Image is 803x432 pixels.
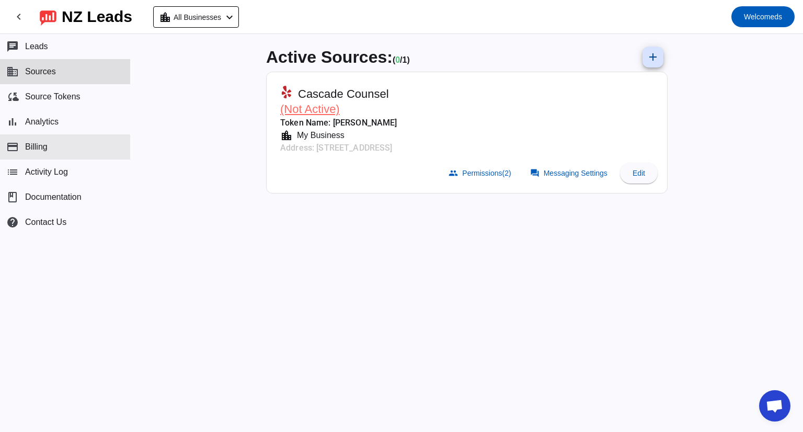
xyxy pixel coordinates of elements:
[153,6,239,28] button: All Businesses
[462,169,511,177] span: Permissions
[25,117,59,127] span: Analytics
[544,169,607,177] span: Messaging Settings
[393,55,395,64] span: (
[6,141,19,153] mat-icon: payment
[280,117,397,129] mat-card-subtitle: Token Name: [PERSON_NAME]
[293,129,345,142] div: My Business
[403,55,410,64] span: Total
[13,10,25,23] mat-icon: chevron_left
[633,169,645,177] span: Edit
[6,216,19,229] mat-icon: help
[298,87,389,101] span: Cascade Counsel
[744,9,782,24] span: ds
[25,218,66,227] span: Contact Us
[731,6,795,27] button: Welcomeds
[647,51,659,63] mat-icon: add
[280,142,397,154] mat-card-subtitle: Address: [STREET_ADDRESS]
[174,10,221,25] span: All Businesses
[530,168,540,178] mat-icon: forum
[25,192,82,202] span: Documentation
[6,116,19,128] mat-icon: bar_chart
[62,9,132,24] div: NZ Leads
[6,40,19,53] mat-icon: chat
[449,168,458,178] mat-icon: group
[6,166,19,178] mat-icon: list
[620,163,658,184] button: Edit
[40,8,56,26] img: logo
[6,90,19,103] mat-icon: cloud_sync
[759,390,790,422] div: Open chat
[744,13,774,21] span: Welcome
[400,55,402,64] span: /
[280,103,340,116] span: (Not Active)
[159,11,171,24] mat-icon: location_city
[6,191,19,203] span: book
[25,142,48,152] span: Billing
[25,67,56,76] span: Sources
[223,11,236,24] mat-icon: chevron_left
[395,55,400,64] span: Working
[25,167,68,177] span: Activity Log
[6,65,19,78] mat-icon: business
[280,129,293,142] mat-icon: location_city
[502,169,511,177] span: (2)
[524,163,616,184] button: Messaging Settings
[266,48,393,66] span: Active Sources:
[442,163,519,184] button: Permissions(2)
[25,42,48,51] span: Leads
[25,92,81,101] span: Source Tokens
